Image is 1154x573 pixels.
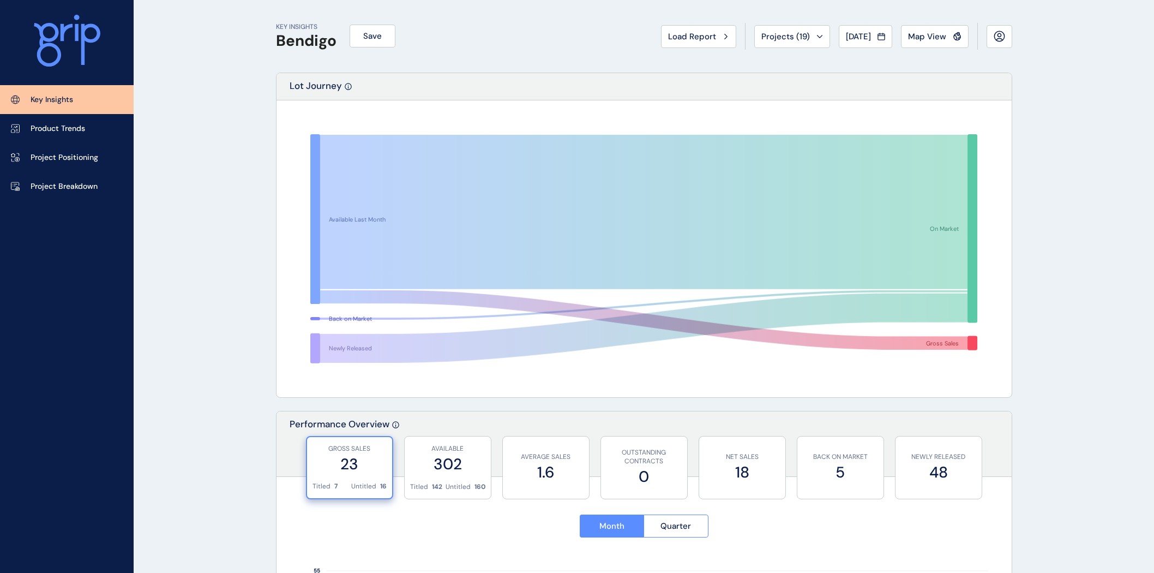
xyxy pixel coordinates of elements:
[606,448,682,467] p: OUTSTANDING CONTRACTS
[508,452,584,462] p: AVERAGE SALES
[754,25,830,48] button: Projects (19)
[846,31,871,42] span: [DATE]
[410,444,485,453] p: AVAILABLE
[351,482,376,491] p: Untitled
[660,521,691,532] span: Quarter
[410,482,428,492] p: Titled
[599,521,624,532] span: Month
[908,31,946,42] span: Map View
[334,482,338,491] p: 7
[446,482,471,492] p: Untitled
[350,25,395,47] button: Save
[410,453,485,475] label: 302
[432,482,442,492] p: 142
[901,25,969,48] button: Map View
[803,462,878,483] label: 5
[290,80,342,100] p: Lot Journey
[312,453,387,475] label: 23
[580,515,644,538] button: Month
[803,452,878,462] p: BACK ON MARKET
[644,515,708,538] button: Quarter
[705,462,780,483] label: 18
[839,25,892,48] button: [DATE]
[508,462,584,483] label: 1.6
[661,25,736,48] button: Load Report
[276,22,336,32] p: KEY INSIGHTS
[31,181,98,192] p: Project Breakdown
[380,482,387,491] p: 16
[761,31,810,42] span: Projects ( 19 )
[312,444,387,453] p: GROSS SALES
[312,482,330,491] p: Titled
[31,94,73,105] p: Key Insights
[901,452,976,462] p: NEWLY RELEASED
[290,418,389,476] p: Performance Overview
[276,32,336,50] h1: Bendigo
[606,466,682,487] label: 0
[474,482,485,492] p: 160
[31,123,85,134] p: Product Trends
[363,31,382,41] span: Save
[668,31,716,42] span: Load Report
[31,152,98,163] p: Project Positioning
[901,462,976,483] label: 48
[705,452,780,462] p: NET SALES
